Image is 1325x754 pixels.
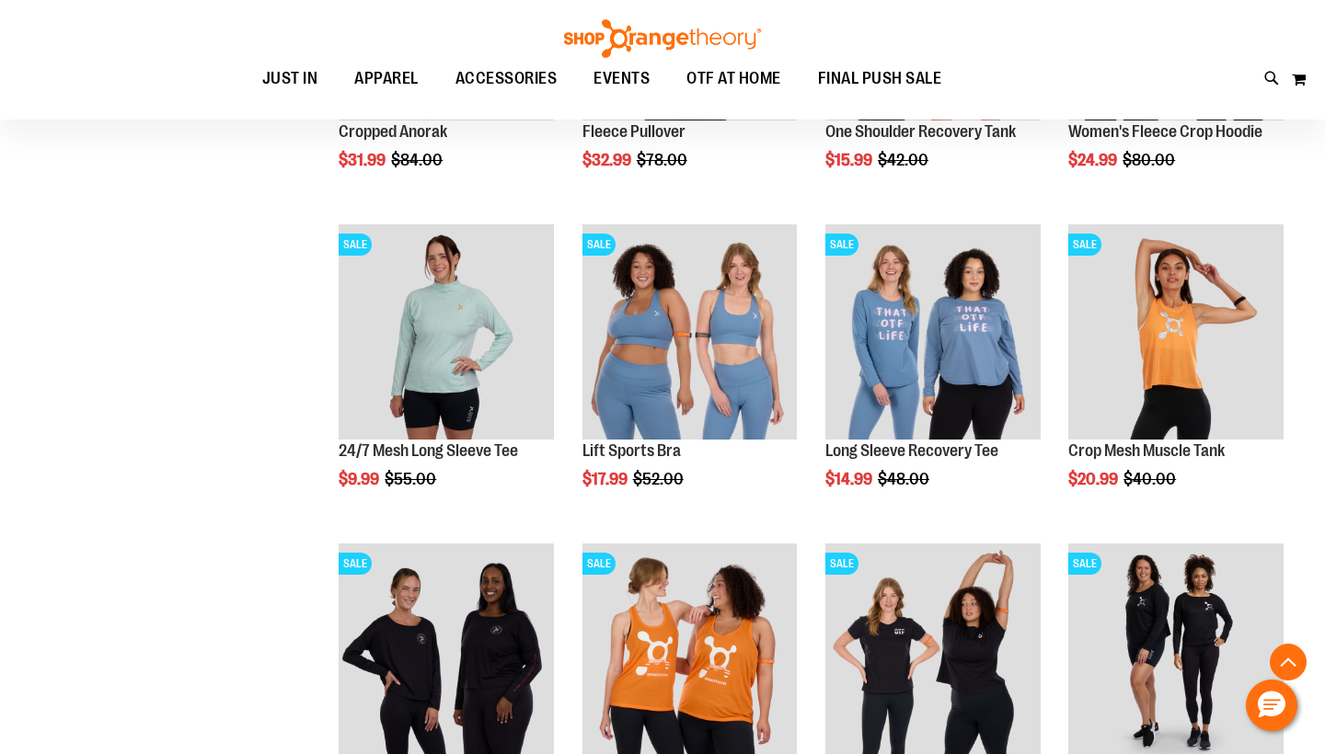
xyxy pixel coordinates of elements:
[561,19,764,58] img: Shop Orangetheory
[825,151,875,169] span: $15.99
[1068,553,1101,575] span: SALE
[339,122,447,141] a: Cropped Anorak
[686,58,781,99] span: OTF AT HOME
[816,215,1050,535] div: product
[582,553,616,575] span: SALE
[262,58,318,99] span: JUST IN
[339,151,388,169] span: $31.99
[593,58,650,99] span: EVENTS
[354,58,419,99] span: APPAREL
[818,58,942,99] span: FINAL PUSH SALE
[339,470,382,488] span: $9.99
[800,58,961,99] a: FINAL PUSH SALE
[573,215,807,535] div: product
[582,441,681,460] a: Lift Sports Bra
[825,122,1016,141] a: One Shoulder Recovery Tank
[878,470,932,488] span: $48.00
[582,224,798,442] a: Main of 2024 Covention Lift Sports BraSALE
[878,151,931,169] span: $42.00
[1068,224,1284,440] img: Crop Mesh Muscle Tank primary image
[1068,441,1225,460] a: Crop Mesh Muscle Tank
[1246,680,1297,731] button: Hello, have a question? Let’s chat.
[825,553,858,575] span: SALE
[825,234,858,256] span: SALE
[575,58,668,100] a: EVENTS
[339,553,372,575] span: SALE
[391,151,445,169] span: $84.00
[339,224,554,442] a: 24/7 Mesh Long Sleeve TeeSALE
[329,215,563,535] div: product
[385,470,439,488] span: $55.00
[1123,151,1178,169] span: $80.00
[825,470,875,488] span: $14.99
[582,122,686,141] a: Fleece Pullover
[1068,151,1120,169] span: $24.99
[336,58,437,100] a: APPAREL
[582,224,798,440] img: Main of 2024 Covention Lift Sports Bra
[825,441,998,460] a: Long Sleeve Recovery Tee
[668,58,800,100] a: OTF AT HOME
[339,224,554,440] img: 24/7 Mesh Long Sleeve Tee
[825,224,1041,442] a: Main of 2024 AUGUST Long Sleeve Recovery TeeSALE
[633,470,686,488] span: $52.00
[582,470,630,488] span: $17.99
[582,151,634,169] span: $32.99
[1068,234,1101,256] span: SALE
[825,224,1041,440] img: Main of 2024 AUGUST Long Sleeve Recovery Tee
[1068,122,1262,141] a: Women's Fleece Crop Hoodie
[1123,470,1179,488] span: $40.00
[455,58,558,99] span: ACCESSORIES
[244,58,337,100] a: JUST IN
[437,58,576,100] a: ACCESSORIES
[582,234,616,256] span: SALE
[1059,215,1293,535] div: product
[339,441,518,460] a: 24/7 Mesh Long Sleeve Tee
[1068,224,1284,442] a: Crop Mesh Muscle Tank primary imageSALE
[1270,644,1307,680] button: Back To Top
[339,234,372,256] span: SALE
[1068,470,1121,488] span: $20.99
[637,151,690,169] span: $78.00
